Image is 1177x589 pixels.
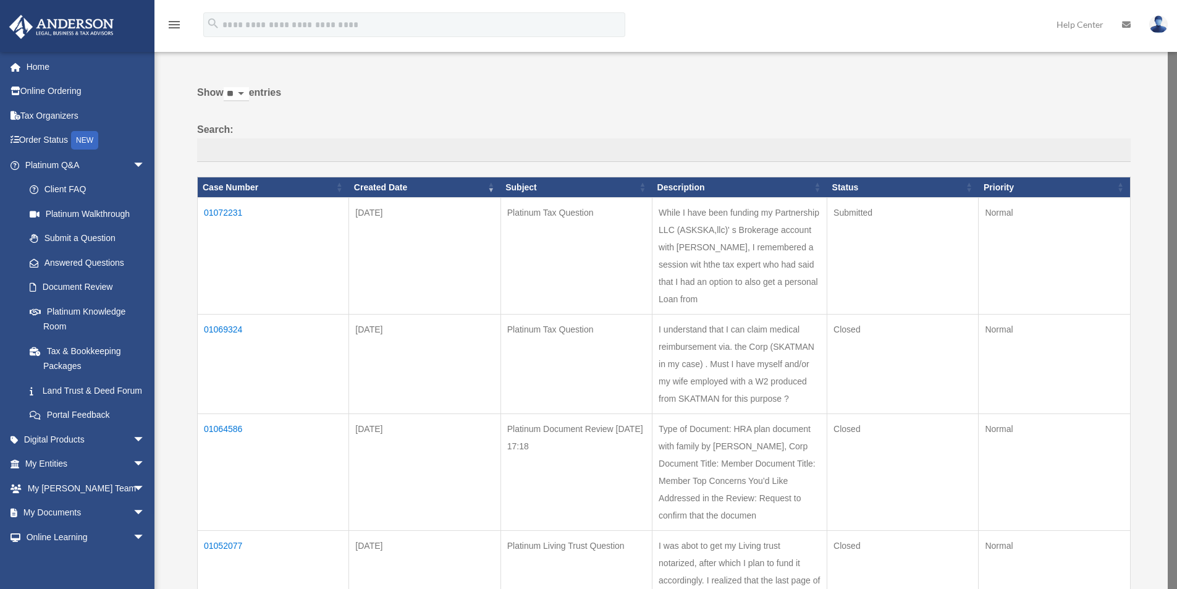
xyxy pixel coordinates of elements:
[979,414,1131,531] td: Normal
[500,198,652,315] td: Platinum Tax Question
[9,452,164,477] a: My Entitiesarrow_drop_down
[198,414,349,531] td: 01064586
[133,153,158,178] span: arrow_drop_down
[6,15,117,39] img: Anderson Advisors Platinum Portal
[9,501,164,525] a: My Documentsarrow_drop_down
[9,103,164,128] a: Tax Organizers
[133,525,158,550] span: arrow_drop_down
[167,17,182,32] i: menu
[652,177,827,198] th: Description: activate to sort column ascending
[349,414,500,531] td: [DATE]
[198,198,349,315] td: 01072231
[9,128,164,153] a: Order StatusNEW
[827,315,979,414] td: Closed
[652,198,827,315] td: While I have been funding my Partnership LLC (ASKSKA,llc)' s Brokerage account with [PERSON_NAME]...
[17,275,158,300] a: Document Review
[652,414,827,531] td: Type of Document: HRA plan document with family by [PERSON_NAME], Corp Document Title: Member Doc...
[827,198,979,315] td: Submitted
[224,87,249,101] select: Showentries
[167,22,182,32] a: menu
[9,476,164,501] a: My [PERSON_NAME] Teamarrow_drop_down
[197,121,1131,162] label: Search:
[197,84,1131,114] label: Show entries
[9,153,158,177] a: Platinum Q&Aarrow_drop_down
[9,54,164,79] a: Home
[500,315,652,414] td: Platinum Tax Question
[17,378,158,403] a: Land Trust & Deed Forum
[17,339,158,378] a: Tax & Bookkeeping Packages
[979,177,1131,198] th: Priority: activate to sort column ascending
[206,17,220,30] i: search
[9,79,164,104] a: Online Ordering
[133,427,158,452] span: arrow_drop_down
[652,315,827,414] td: I understand that I can claim medical reimbursement via. the Corp (SKATMAN in my case) . Must I h...
[1149,15,1168,33] img: User Pic
[979,198,1131,315] td: Normal
[349,198,500,315] td: [DATE]
[9,525,164,549] a: Online Learningarrow_drop_down
[827,177,979,198] th: Status: activate to sort column ascending
[133,452,158,477] span: arrow_drop_down
[17,177,158,202] a: Client FAQ
[198,315,349,414] td: 01069324
[71,131,98,150] div: NEW
[17,403,158,428] a: Portal Feedback
[133,501,158,526] span: arrow_drop_down
[17,299,158,339] a: Platinum Knowledge Room
[349,315,500,414] td: [DATE]
[979,315,1131,414] td: Normal
[827,414,979,531] td: Closed
[17,226,158,251] a: Submit a Question
[17,201,158,226] a: Platinum Walkthrough
[500,414,652,531] td: Platinum Document Review [DATE] 17:18
[349,177,500,198] th: Created Date: activate to sort column ascending
[9,427,164,452] a: Digital Productsarrow_drop_down
[198,177,349,198] th: Case Number: activate to sort column ascending
[197,138,1131,162] input: Search:
[500,177,652,198] th: Subject: activate to sort column ascending
[133,476,158,501] span: arrow_drop_down
[17,250,151,275] a: Answered Questions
